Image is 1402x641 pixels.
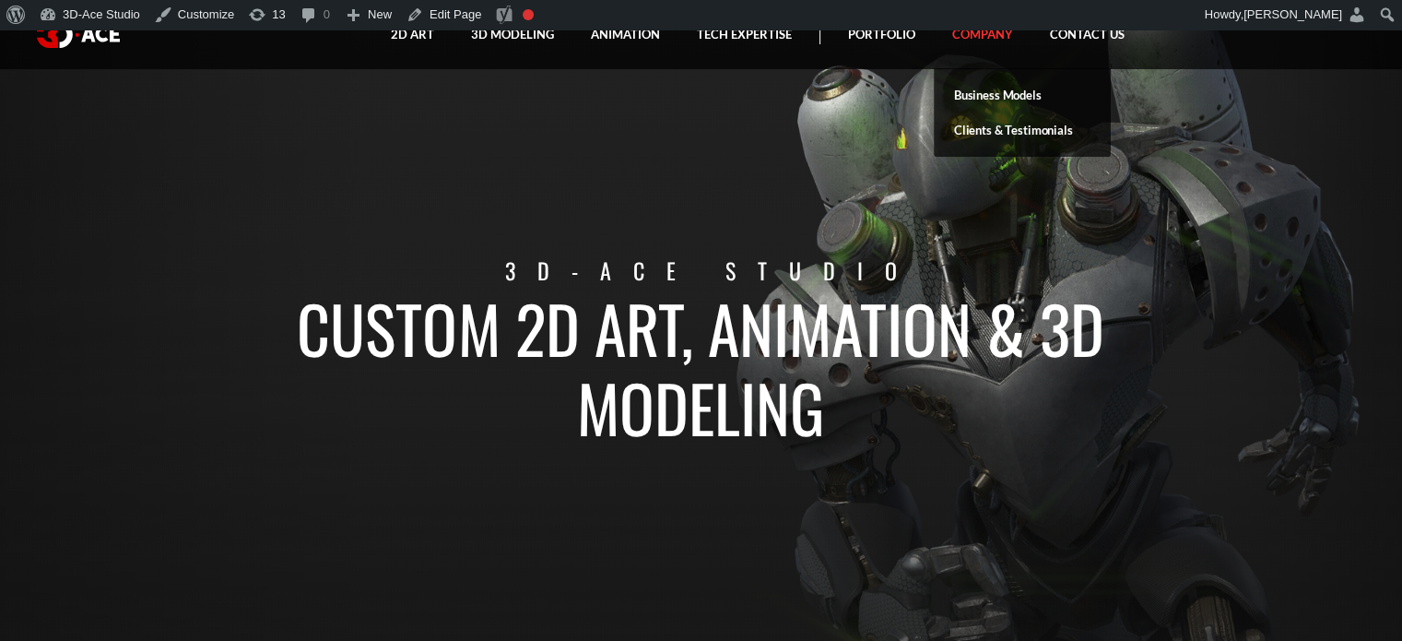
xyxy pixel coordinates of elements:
a: Clients & Testimonials [934,113,1111,148]
p: 3D-Ace studio [190,254,1235,288]
img: logo white [37,21,120,48]
h1: Custom 2D art, animation & 3D modeling [190,288,1212,446]
div: Focus keyphrase not set [523,9,534,20]
span: [PERSON_NAME] [1243,7,1342,21]
a: Business Models [934,77,1111,113]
